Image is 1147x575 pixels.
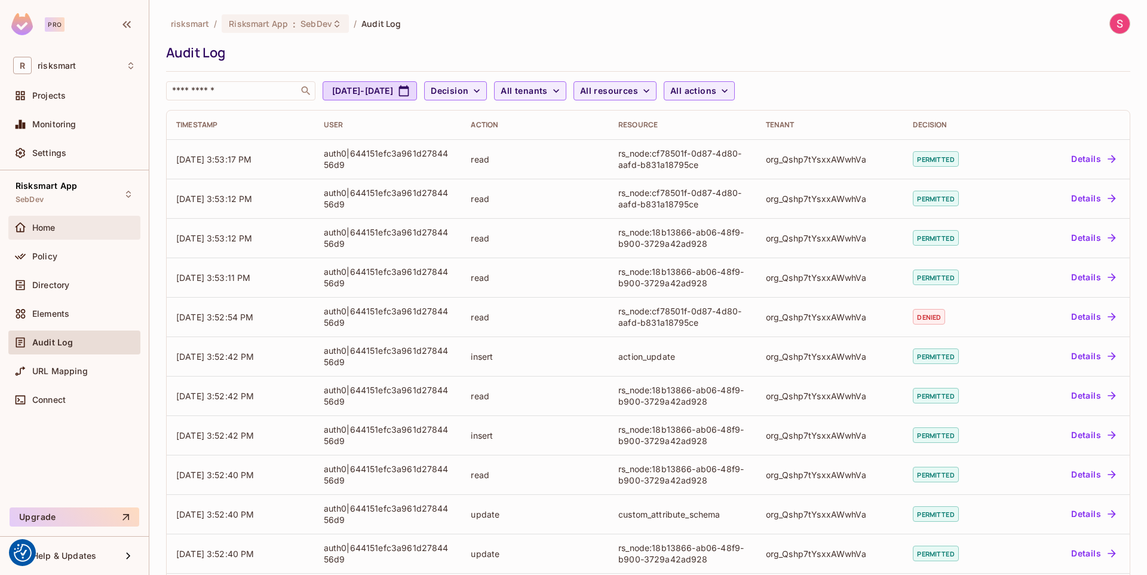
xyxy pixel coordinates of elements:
div: User [324,120,452,130]
div: Timestamp [176,120,305,130]
span: [DATE] 3:52:40 PM [176,470,254,480]
div: custom_attribute_schema [618,509,747,520]
div: Resource [618,120,747,130]
div: rs_node:18b13866-ab06-48f9-b900-3729a42ad928 [618,227,747,249]
div: rs_node:18b13866-ab06-48f9-b900-3729a42ad928 [618,384,747,407]
div: action_update [618,351,747,362]
button: Details [1066,189,1120,208]
button: Details [1066,149,1120,169]
div: read [471,272,599,283]
button: Details [1066,347,1120,366]
div: Audit Log [166,44,1124,62]
span: [DATE] 3:52:42 PM [176,391,254,401]
div: update [471,509,599,520]
button: All tenants [494,81,566,100]
span: All actions [670,84,716,99]
li: / [354,18,357,29]
div: auth0|644151efc3a961d2784456d9 [324,542,452,565]
div: read [471,154,599,165]
button: All resources [573,81,657,100]
div: auth0|644151efc3a961d2784456d9 [324,148,452,170]
button: Details [1066,465,1120,484]
div: auth0|644151efc3a961d2784456d9 [324,384,452,407]
div: rs_node:cf78501f-0d87-4d80-aafd-b831a18795ce [618,187,747,210]
span: permitted [913,506,958,522]
span: [DATE] 3:52:40 PM [176,509,254,519]
span: permitted [913,151,958,167]
span: Projects [32,91,66,100]
div: rs_node:cf78501f-0d87-4d80-aafd-b831a18795ce [618,148,747,170]
div: Pro [45,17,65,32]
span: SebDev [16,195,44,204]
div: read [471,390,599,402]
span: the active workspace [171,18,209,29]
span: Policy [32,252,57,261]
div: read [471,193,599,204]
span: permitted [913,388,958,403]
span: permitted [913,427,958,443]
div: rs_node:18b13866-ab06-48f9-b900-3729a42ad928 [618,424,747,446]
span: All tenants [501,84,547,99]
span: [DATE] 3:53:17 PM [176,154,252,164]
span: All resources [580,84,638,99]
div: rs_node:18b13866-ab06-48f9-b900-3729a42ad928 [618,542,747,565]
div: Tenant [766,120,894,130]
button: [DATE]-[DATE] [323,81,417,100]
span: Risksmart App [16,181,77,191]
span: Audit Log [32,338,73,347]
div: org_Qshp7tYsxxAWwhVa [766,390,894,402]
div: read [471,311,599,323]
span: permitted [913,230,958,246]
div: auth0|644151efc3a961d2784456d9 [324,463,452,486]
span: : [292,19,296,29]
div: rs_node:18b13866-ab06-48f9-b900-3729a42ad928 [618,266,747,289]
span: [DATE] 3:52:40 PM [176,549,254,559]
span: Audit Log [361,18,401,29]
span: Help & Updates [32,551,96,561]
span: permitted [913,270,958,285]
span: [DATE] 3:52:54 PM [176,312,254,322]
button: Decision [424,81,487,100]
div: auth0|644151efc3a961d2784456d9 [324,227,452,249]
div: insert [471,351,599,362]
span: [DATE] 3:53:12 PM [176,194,253,204]
button: Details [1066,504,1120,524]
div: insert [471,430,599,441]
div: org_Qshp7tYsxxAWwhVa [766,311,894,323]
button: Details [1066,426,1120,445]
span: permitted [913,467,958,482]
span: permitted [913,546,958,561]
button: Consent Preferences [14,544,32,562]
div: Decision [913,120,1000,130]
div: read [471,469,599,481]
span: R [13,57,32,74]
span: Decision [431,84,468,99]
div: read [471,233,599,244]
span: Home [32,223,56,233]
div: org_Qshp7tYsxxAWwhVa [766,272,894,283]
span: [DATE] 3:53:12 PM [176,233,253,243]
div: update [471,548,599,559]
div: auth0|644151efc3a961d2784456d9 [324,503,452,525]
span: Risksmart App [229,18,288,29]
div: org_Qshp7tYsxxAWwhVa [766,193,894,204]
img: Revisit consent button [14,544,32,562]
span: denied [913,309,945,325]
div: Action [471,120,599,130]
button: Details [1066,268,1120,287]
span: [DATE] 3:52:42 PM [176,351,254,362]
div: auth0|644151efc3a961d2784456d9 [324,187,452,210]
button: Details [1066,228,1120,247]
span: Elements [32,309,69,319]
div: auth0|644151efc3a961d2784456d9 [324,345,452,368]
span: permitted [913,348,958,364]
div: org_Qshp7tYsxxAWwhVa [766,509,894,520]
div: rs_node:18b13866-ab06-48f9-b900-3729a42ad928 [618,463,747,486]
div: org_Qshp7tYsxxAWwhVa [766,548,894,559]
li: / [214,18,217,29]
div: org_Qshp7tYsxxAWwhVa [766,233,894,244]
button: Details [1066,544,1120,563]
span: permitted [913,191,958,206]
button: Details [1066,386,1120,405]
span: Connect [32,395,66,405]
